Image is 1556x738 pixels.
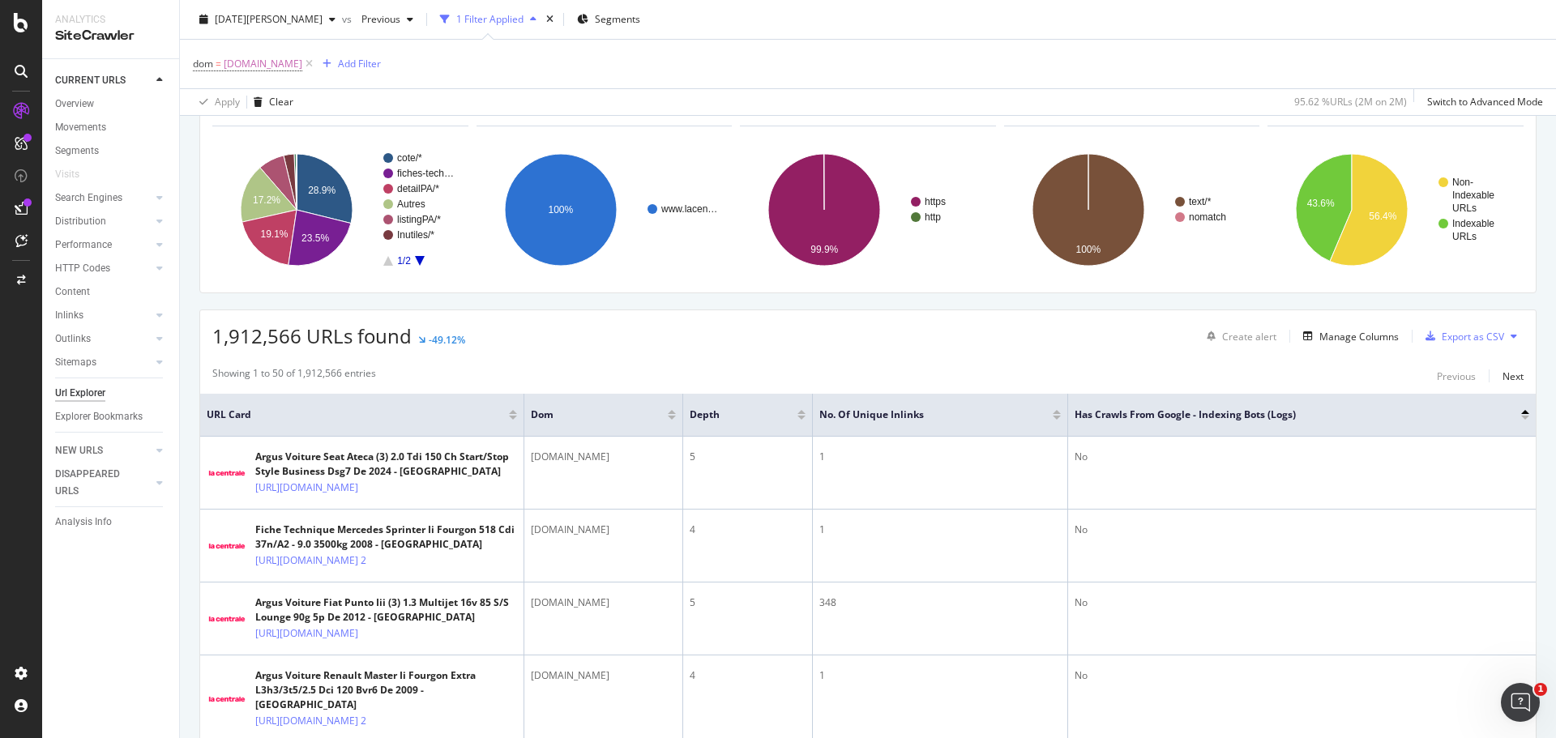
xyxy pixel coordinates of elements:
div: Performance [55,237,112,254]
div: Segments [55,143,99,160]
div: 1 Filter Applied [456,12,524,26]
div: 95.62 % URLs ( 2M on 2M ) [1294,95,1407,109]
div: 4 [690,523,806,537]
div: 4 [690,668,806,683]
a: NEW URLS [55,442,152,459]
text: Non- [1452,177,1473,188]
span: = [216,57,221,70]
div: Export as CSV [1442,330,1504,343]
div: Next [1503,369,1524,383]
iframe: Intercom live chat [1501,683,1540,722]
a: Search Engines [55,190,152,207]
a: [URL][DOMAIN_NAME] [255,480,358,496]
div: Argus Voiture Renault Master Ii Fourgon Extra L3h3/3t5/2.5 Dci 120 Bvr6 De 2009 - [GEOGRAPHIC_DATA] [255,668,517,712]
text: Indexable [1452,218,1494,229]
div: Distribution [55,213,106,230]
div: Movements [55,119,106,136]
div: 1 [819,523,1061,537]
text: 56.4% [1370,211,1397,222]
a: Distribution [55,213,152,230]
img: main image [207,608,247,629]
text: 99.9% [810,244,838,255]
div: Showing 1 to 50 of 1,912,566 entries [212,366,376,386]
button: Segments [571,6,647,32]
div: Url Explorer [55,385,105,402]
div: [DOMAIN_NAME] [531,668,676,683]
div: No [1075,450,1529,464]
span: URLs Crawled By Botify By proto [755,103,900,117]
div: A chart. [740,139,996,280]
div: Content [55,284,90,301]
button: 1 Filter Applied [434,6,543,32]
a: Inlinks [55,307,152,324]
text: https [925,196,946,207]
a: Content [55,284,168,301]
div: times [543,11,557,28]
button: [DATE][PERSON_NAME] [193,6,342,32]
text: http [925,211,941,223]
span: Previous [355,12,400,26]
a: Outlinks [55,331,152,348]
div: Argus Voiture Fiat Punto Iii (3) 1.3 Multijet 16v 85 S/S Lounge 90g 5p De 2012 - [GEOGRAPHIC_DATA] [255,595,517,625]
a: [URL][DOMAIN_NAME] 2 [255,713,366,729]
div: HTTP Codes [55,260,110,277]
div: Explorer Bookmarks [55,408,143,425]
div: Create alert [1222,330,1276,343]
span: URLs Crawled By Botify By pagetype [228,103,391,117]
svg: A chart. [212,139,468,280]
div: [DOMAIN_NAME] [531,595,676,610]
text: fiches-tech… [397,168,454,179]
button: Apply [193,89,240,115]
svg: A chart. [477,139,733,280]
span: dom [193,57,213,70]
div: NEW URLS [55,442,103,459]
text: URLs [1452,231,1477,242]
a: Visits [55,166,96,183]
div: 1 [819,450,1061,464]
span: No. of Unique Inlinks [819,407,1028,422]
span: 2025 Jan. 7th [215,12,323,26]
a: [URL][DOMAIN_NAME] 2 [255,552,366,569]
text: 43.6% [1307,198,1335,209]
a: Movements [55,119,168,136]
a: DISAPPEARED URLS [55,466,152,500]
text: www.lacen… [660,203,717,215]
a: Analysis Info [55,514,168,531]
text: text/* [1189,196,1212,207]
text: listingPA/* [397,214,441,225]
div: Fiche Technique Mercedes Sprinter Ii Fourgon 518 Cdi 37n/A2 - 9.0 3500kg 2008 - [GEOGRAPHIC_DATA] [255,523,517,552]
div: 5 [690,450,806,464]
span: URLs Crawled By Botify By dom [492,103,635,117]
a: Performance [55,237,152,254]
text: 1/2 [397,255,411,267]
div: 1 [819,668,1061,683]
div: SiteCrawler [55,27,166,45]
div: No [1075,523,1529,537]
div: 5 [690,595,806,610]
text: URLs [1452,203,1477,214]
div: Clear [269,95,293,109]
svg: A chart. [1004,139,1260,280]
a: Overview [55,96,168,113]
svg: A chart. [1267,139,1524,280]
button: Manage Columns [1297,326,1399,346]
div: Previous [1437,369,1476,383]
text: Indexable [1452,190,1494,201]
span: 1 [1534,683,1547,696]
span: URL Card [207,407,505,422]
div: Add Filter [338,57,381,70]
span: Indexable / Non-Indexable URLs distribution [1283,103,1481,117]
button: Previous [355,6,420,32]
button: Next [1503,366,1524,386]
button: Switch to Advanced Mode [1421,89,1543,115]
div: [DOMAIN_NAME] [531,523,676,537]
span: Has Crawls from Google - Indexing Bots (Logs) [1075,407,1497,422]
text: 19.1% [260,228,288,240]
text: 23.5% [301,232,329,244]
span: vs [342,12,355,26]
span: dom [531,407,643,422]
span: 1,912,566 URLs found [212,322,412,349]
a: HTTP Codes [55,260,152,277]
